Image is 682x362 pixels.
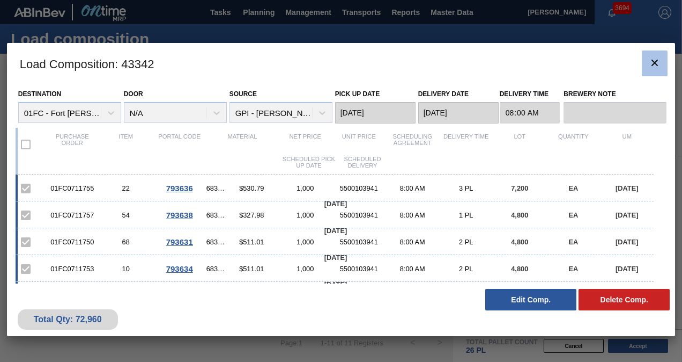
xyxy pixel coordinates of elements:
[46,238,99,246] div: 01FC0711750
[225,184,278,192] div: $530.79
[511,238,528,246] span: 4,800
[46,133,99,156] div: Purchase order
[439,133,493,156] div: Delivery Time
[166,211,193,220] span: 793638
[600,133,654,156] div: UM
[616,265,638,273] span: [DATE]
[153,184,206,193] div: Go to Order
[225,211,278,219] div: $327.98
[324,254,347,262] span: [DATE]
[282,156,336,169] div: Scheduled Pick up Date
[278,184,332,192] div: 1,000
[568,265,578,273] span: EA
[386,265,439,273] div: 8:00 AM
[229,90,257,98] label: Source
[564,86,666,102] label: Brewery Note
[332,133,386,156] div: Unit Price
[511,184,528,192] span: 7,200
[99,133,153,156] div: Item
[500,86,560,102] label: Delivery Time
[99,238,153,246] div: 68
[166,264,193,273] span: 793634
[7,43,676,84] h3: Load Composition : 43342
[46,265,99,273] div: 01FC0711753
[418,90,469,98] label: Delivery Date
[332,238,386,246] div: 5500103941
[206,133,279,156] div: Material
[439,184,493,192] div: 3 PL
[153,264,206,273] div: Go to Order
[99,265,153,273] div: 10
[324,227,347,235] span: [DATE]
[46,211,99,219] div: 01FC0711757
[335,102,416,124] input: mm/dd/yyyy
[511,211,528,219] span: 4,800
[616,184,638,192] span: [DATE]
[418,102,499,124] input: mm/dd/yyyy
[153,211,206,220] div: Go to Order
[206,211,225,219] span: 683461 - SC ABN 18LS FCSUITCS 12OZ 0822 167 ABICC
[335,90,380,98] label: Pick up Date
[99,184,153,192] div: 22
[386,238,439,246] div: 8:00 AM
[332,265,386,273] div: 5500103941
[568,238,578,246] span: EA
[166,184,193,193] span: 793636
[568,211,578,219] span: EA
[616,211,638,219] span: [DATE]
[18,90,61,98] label: Destination
[278,211,332,219] div: 1,000
[278,265,332,273] div: 1,000
[386,184,439,192] div: 8:00 AM
[153,237,206,247] div: Go to Order
[485,289,576,310] button: Edit Comp.
[26,315,110,324] div: Total Qty: 72,960
[278,238,332,246] div: 1,000
[206,184,225,192] span: 683463 - SC ABN 18LS FCSUITCS 16OZ 0822 BEER GEN
[99,211,153,219] div: 54
[166,237,193,247] span: 793631
[225,265,278,273] div: $511.01
[546,133,600,156] div: Quantity
[225,238,278,246] div: $511.01
[46,184,99,192] div: 01FC0711755
[439,211,493,219] div: 1 PL
[439,238,493,246] div: 2 PL
[616,238,638,246] span: [DATE]
[493,133,546,156] div: Lot
[124,90,143,98] label: Door
[511,265,528,273] span: 4,800
[336,156,389,169] div: Scheduled Delivery
[206,265,225,273] span: 683528 - SC NTI 18LS FCSUITCS 16OZ 0123 BEER GEN
[579,289,670,310] button: Delete Comp.
[324,280,347,288] span: [DATE]
[568,184,578,192] span: EA
[153,133,206,156] div: Portal code
[386,211,439,219] div: 8:00 AM
[332,211,386,219] div: 5500103941
[206,238,225,246] span: 683497 - SC BUD 18LS FCSUITCS 16OZ 0922 BEER GEN
[324,200,347,208] span: [DATE]
[332,184,386,192] div: 5500103941
[386,133,439,156] div: Scheduling Agreement
[278,133,332,156] div: Net Price
[439,265,493,273] div: 2 PL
